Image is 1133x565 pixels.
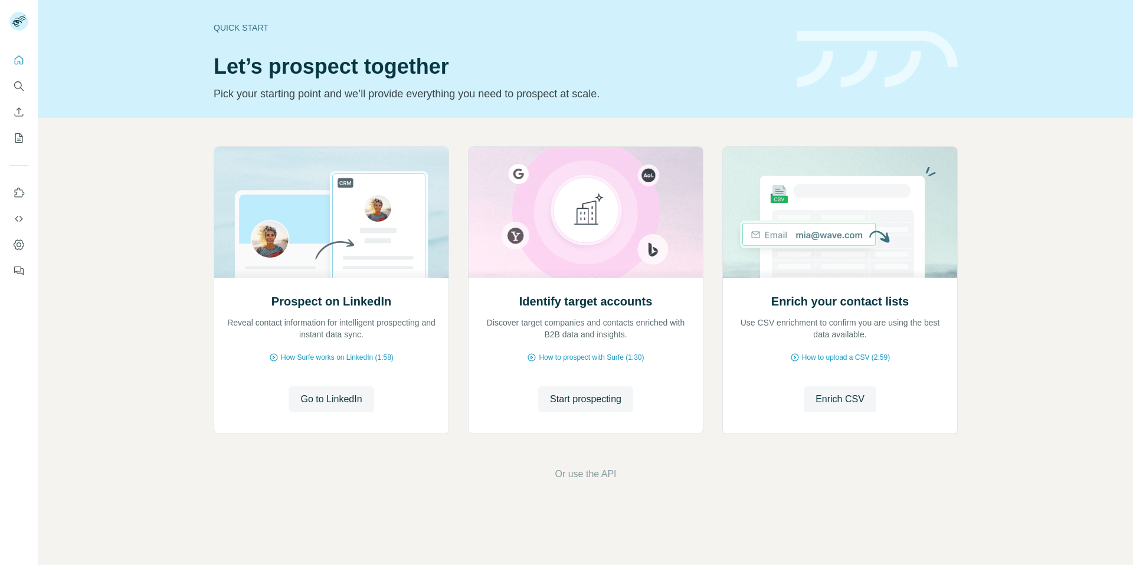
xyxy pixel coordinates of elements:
h2: Prospect on LinkedIn [271,293,391,310]
button: Feedback [9,260,28,281]
button: Or use the API [555,467,616,481]
h2: Enrich your contact lists [771,293,909,310]
p: Use CSV enrichment to confirm you are using the best data available. [735,317,945,340]
button: Search [9,75,28,97]
div: Quick start [214,22,782,34]
button: Use Surfe on LinkedIn [9,182,28,203]
button: Start prospecting [538,386,633,412]
img: Prospect on LinkedIn [214,147,449,278]
img: Enrich your contact lists [722,147,958,278]
button: Enrich CSV [804,386,876,412]
p: Reveal contact information for intelligent prospecting and instant data sync. [226,317,437,340]
button: Quick start [9,50,28,71]
button: Go to LinkedIn [289,386,374,412]
span: Go to LinkedIn [300,392,362,406]
button: My lists [9,127,28,149]
p: Pick your starting point and we’ll provide everything you need to prospect at scale. [214,86,782,102]
button: Enrich CSV [9,101,28,123]
h2: Identify target accounts [519,293,653,310]
span: How to prospect with Surfe (1:30) [539,352,644,363]
img: banner [797,31,958,88]
h1: Let’s prospect together [214,55,782,78]
button: Use Surfe API [9,208,28,229]
button: Dashboard [9,234,28,255]
span: Start prospecting [550,392,621,406]
span: How Surfe works on LinkedIn (1:58) [281,352,394,363]
span: Enrich CSV [816,392,865,406]
span: How to upload a CSV (2:59) [802,352,890,363]
p: Discover target companies and contacts enriched with B2B data and insights. [480,317,691,340]
img: Identify target accounts [468,147,703,278]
